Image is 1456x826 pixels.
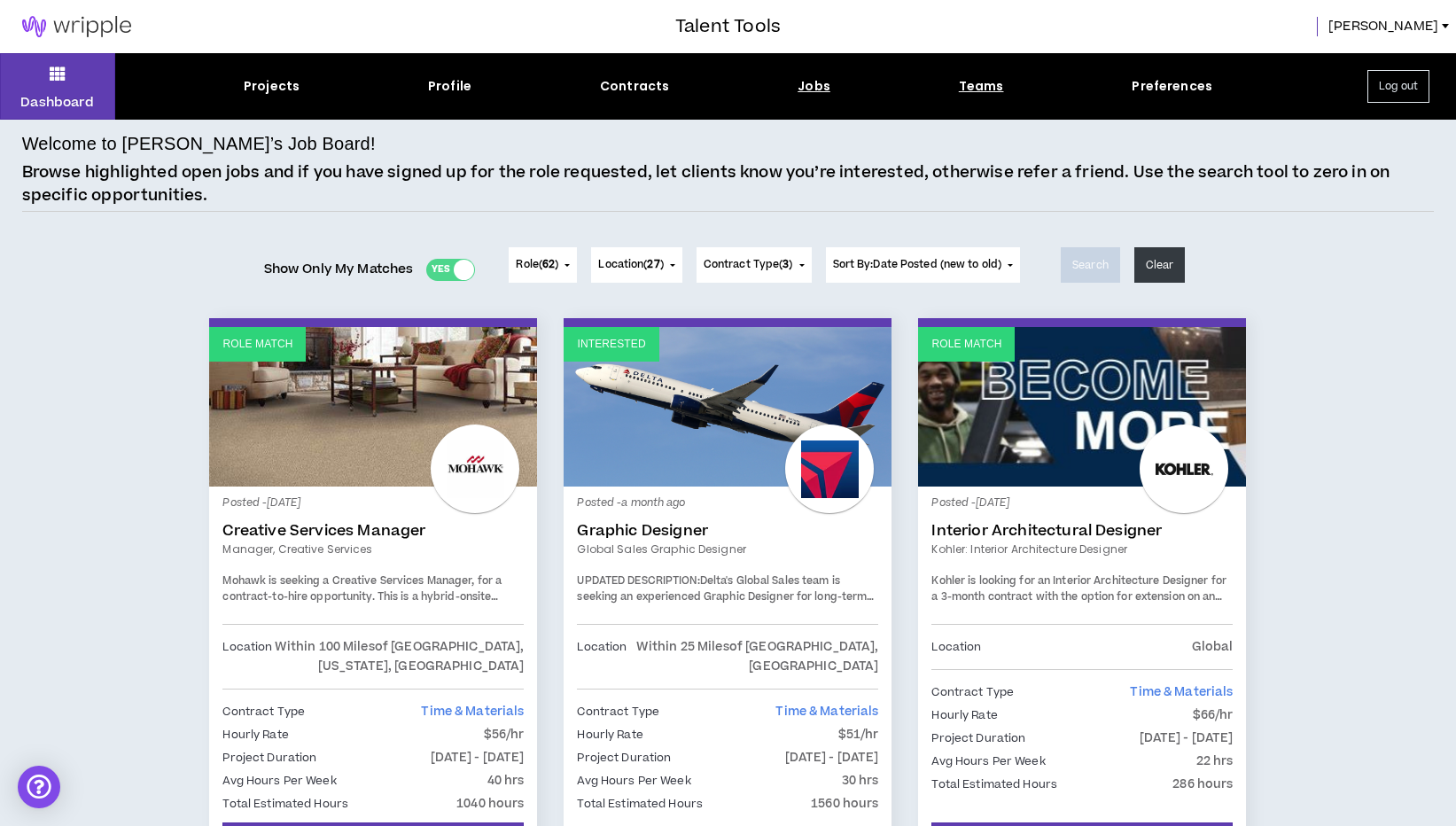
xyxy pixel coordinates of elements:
p: [DATE] - [DATE] [431,748,525,768]
p: Hourly Rate [931,705,997,725]
p: Contract Type [222,702,305,721]
a: Role Match [209,327,537,487]
span: 27 [647,257,659,272]
a: Manager, Creative Services [222,542,524,557]
p: Location [931,637,981,657]
a: Interested [564,327,892,487]
a: Graphic Designer [577,522,878,540]
div: Preferences [1132,77,1212,96]
p: Avg Hours Per Week [931,752,1045,771]
p: 40 hrs [487,771,525,791]
p: $66/hr [1193,705,1234,725]
span: Kohler is looking for an Interior Architecture Designer for a 3-month contract with the option fo... [931,573,1226,619]
p: Posted - [DATE] [222,495,524,511]
a: Global Sales Graphic Designer [577,542,878,557]
p: Project Duration [222,748,316,768]
p: Total Estimated Hours [931,775,1057,794]
span: Sort By: Date Posted (new to old) [833,257,1002,272]
p: Within 100 Miles of [GEOGRAPHIC_DATA], [US_STATE], [GEOGRAPHIC_DATA] [272,637,524,676]
span: Time & Materials [1130,683,1233,701]
div: Profile [428,77,471,96]
p: Role Match [931,336,1001,353]
p: $56/hr [484,725,525,744]
p: Browse highlighted open jobs and if you have signed up for the role requested, let clients know y... [22,161,1435,206]
p: Hourly Rate [222,725,288,744]
p: Role Match [222,336,292,353]
span: 62 [542,257,555,272]
p: 1040 hours [456,794,524,814]
button: Role(62) [509,247,577,283]
p: Within 25 Miles of [GEOGRAPHIC_DATA], [GEOGRAPHIC_DATA] [627,637,878,676]
p: Project Duration [577,748,671,768]
p: Avg Hours Per Week [222,771,336,791]
p: 1560 hours [811,794,878,814]
div: Contracts [600,77,669,96]
p: Location [222,637,272,676]
button: Sort By:Date Posted (new to old) [826,247,1021,283]
p: Total Estimated Hours [577,794,703,814]
p: 286 hours [1172,775,1233,794]
span: [PERSON_NAME] [1328,17,1438,36]
p: Posted - a month ago [577,495,878,511]
p: Contract Type [931,682,1014,702]
p: Avg Hours Per Week [577,771,690,791]
a: Creative Services Manager [222,522,524,540]
a: Kohler: Interior Architecture Designer [931,542,1233,557]
button: Search [1061,247,1120,283]
div: Open Intercom Messenger [18,766,60,808]
p: [DATE] - [DATE] [785,748,879,768]
p: Contract Type [577,702,659,721]
p: $51/hr [838,725,879,744]
a: Interior Architectural Designer [931,522,1233,540]
span: Contract Type ( ) [704,257,793,273]
p: Project Duration [931,729,1025,748]
h3: Talent Tools [675,13,781,40]
button: Log out [1367,70,1429,103]
p: Dashboard [20,93,94,112]
span: Mohawk is seeking a Creative Services Manager, for a contract-to-hire opportunity. This is a hybr... [222,573,505,635]
span: Location ( ) [598,257,663,273]
span: 3 [783,257,789,272]
span: Time & Materials [421,703,524,721]
p: Total Estimated Hours [222,794,348,814]
button: Clear [1134,247,1186,283]
p: Global [1192,637,1234,657]
p: 30 hrs [842,771,879,791]
span: Time & Materials [775,703,878,721]
p: 22 hrs [1196,752,1234,771]
a: Role Match [918,327,1246,487]
p: Interested [577,336,645,353]
p: [DATE] - [DATE] [1140,729,1234,748]
h4: Welcome to [PERSON_NAME]’s Job Board! [22,130,376,157]
div: Projects [244,77,300,96]
button: Location(27) [591,247,681,283]
p: Hourly Rate [577,725,642,744]
span: Delta's Global Sales team is seeking an experienced Graphic Designer for long-term contract suppo... [577,573,876,666]
strong: UPDATED DESCRIPTION: [577,573,699,588]
span: Show Only My Matches [264,256,414,283]
button: Contract Type(3) [697,247,812,283]
p: Posted - [DATE] [931,495,1233,511]
div: Teams [959,77,1004,96]
span: Role ( ) [516,257,558,273]
p: Location [577,637,627,676]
